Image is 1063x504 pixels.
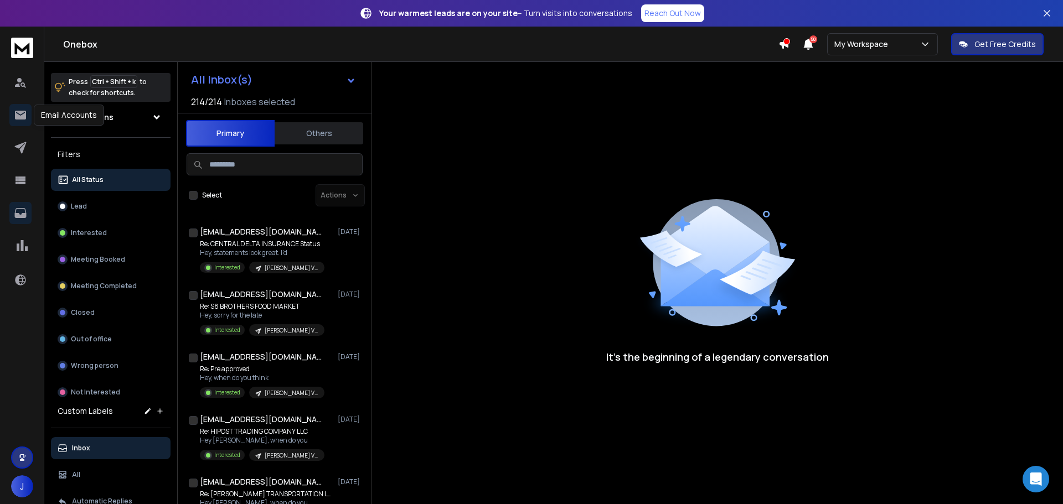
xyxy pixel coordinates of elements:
button: Meeting Completed [51,275,171,297]
p: All Status [72,175,104,184]
p: Hey, statements look great. I'd [200,248,324,257]
p: Meeting Booked [71,255,125,264]
p: Interested [214,451,240,459]
p: Reach Out Now [644,8,701,19]
a: Reach Out Now [641,4,704,22]
span: 214 / 214 [191,95,222,108]
p: Hey, when do you think [200,373,324,382]
p: Interested [214,388,240,397]
button: All [51,464,171,486]
button: Primary [186,120,275,147]
button: All Campaigns [51,106,171,128]
h3: Filters [51,147,171,162]
button: Out of office [51,328,171,350]
button: Closed [51,302,171,324]
p: My Workspace [834,39,892,50]
button: Inbox [51,437,171,459]
p: Re: Pre approved [200,365,324,373]
button: Interested [51,222,171,244]
button: All Inbox(s) [182,69,365,91]
p: Press to check for shortcuts. [69,76,147,98]
h1: Onebox [63,38,778,51]
p: All [72,470,80,479]
p: Hey, sorry for the late [200,311,324,320]
p: [DATE] [338,415,363,424]
p: [PERSON_NAME] Viper blast [265,389,318,397]
strong: Your warmest leads are on your site [379,8,518,18]
button: J [11,475,33,497]
label: Select [202,191,222,200]
button: Lead [51,195,171,217]
span: Ctrl + Shift + k [90,75,137,88]
p: Inbox [72,444,90,453]
p: [DATE] [338,477,363,486]
h1: [EMAIL_ADDRESS][DOMAIN_NAME] [200,414,322,425]
p: [PERSON_NAME] Viper blast [265,264,318,272]
h1: All Inbox(s) [191,74,252,85]
h1: [EMAIL_ADDRESS][DOMAIN_NAME] [200,289,322,300]
p: Re: HIPOST TRADING COMPANY LLC [200,427,324,436]
button: Get Free Credits [951,33,1044,55]
h1: [EMAIL_ADDRESS][DOMAIN_NAME] [200,476,322,487]
p: Lead [71,202,87,211]
button: All Status [51,169,171,191]
img: logo [11,38,33,58]
button: Wrong person [51,355,171,377]
h3: Inboxes selected [224,95,295,108]
div: Open Intercom Messenger [1023,466,1049,492]
p: [DATE] [338,290,363,299]
h3: Custom Labels [58,406,113,417]
p: Closed [71,308,95,317]
p: Get Free Credits [974,39,1036,50]
p: Re: CENTRAL DELTA INSURANCE Status [200,240,324,248]
p: [PERSON_NAME] Viper blast [265,326,318,335]
button: Others [275,121,363,146]
p: – Turn visits into conversations [379,8,632,19]
p: Interested [214,263,240,272]
h1: [EMAIL_ADDRESS][DOMAIN_NAME] [200,351,322,362]
p: Re: [PERSON_NAME] TRANSPORTATION LLC [200,490,333,498]
p: Re: S8 BROTHERS FOOD MARKET [200,302,324,311]
div: Email Accounts [34,105,104,126]
button: Meeting Booked [51,248,171,271]
p: Meeting Completed [71,282,137,290]
p: Interested [71,228,107,237]
p: Wrong person [71,361,118,370]
span: 50 [809,35,817,43]
p: It’s the beginning of a legendary conversation [606,349,829,365]
p: Not Interested [71,388,120,397]
p: Out of office [71,335,112,344]
p: Hey [PERSON_NAME], when do you [200,436,324,445]
p: Interested [214,326,240,334]
button: Not Interested [51,381,171,403]
p: [DATE] [338,227,363,236]
h1: [EMAIL_ADDRESS][DOMAIN_NAME] [200,226,322,237]
p: [DATE] [338,352,363,361]
p: [PERSON_NAME] Viper blast [265,451,318,460]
